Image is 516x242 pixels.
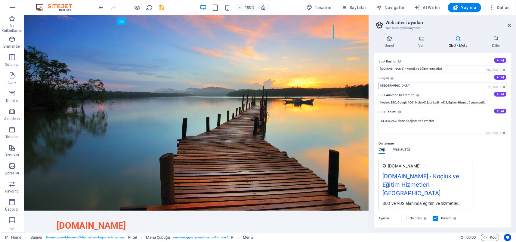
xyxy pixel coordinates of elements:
i: Bu element, özelleştirilebilir bir ön ayar [231,236,233,239]
span: 00 00 [466,234,476,241]
span: : [471,235,471,240]
i: Bu element, özelleştirilebilir bir ön ayar [128,236,131,239]
button: AI Writer [412,3,443,12]
input: Slogan... [379,82,506,89]
p: Tablolar [5,135,19,139]
span: 52 / 580 Px [486,85,506,89]
i: Sayfayı yeniden yükleyin [146,4,153,11]
i: Bu element, arka plan içeriyor [133,236,137,239]
button: 100% [236,4,257,11]
a: Seçimi iptal etmek için tıkla. Sayfaları açmak için çift tıkla [5,234,21,241]
span: Seçmek için tıkla. Düzenlemek için çift tıkla [30,234,43,241]
h3: Web sitesi ayarlarını yönet [385,25,499,31]
p: Elementler [3,44,21,49]
span: AI Writer [414,5,440,11]
span: . banner .preset-banner-v3-home-hero-logo-nav-h1-slogan [45,234,125,241]
div: Ön izleme [379,147,410,159]
i: Yeniden boyutlandırmada yakınlaştırma düzeyini seçilen cihaza uyacak şekilde otomatik olarak ayarla. [261,5,266,10]
h4: Veri [407,36,438,48]
span: [DOMAIN_NAME] [388,163,421,169]
p: İçerik [8,80,16,85]
button: SEO Anahtar Kelimeleri [494,92,506,97]
button: save [158,4,165,11]
p: Üst bilgi [5,207,19,212]
span: Yayınla [453,5,476,11]
button: SEO Tanımı [494,109,506,113]
label: SEO Tanımı [379,109,506,116]
p: Kutular [6,98,18,103]
label: SEO Başlığı [379,58,506,65]
h6: Oturum süresi [460,234,476,241]
p: Kaydırıcı [5,189,19,194]
label: SEO Anahtar Kelimeleri [379,92,506,99]
span: Dahası [488,5,511,11]
h4: Genel [374,36,407,48]
button: Navigatör [374,3,407,12]
div: [DOMAIN_NAME] - Koçluk ve Eğitim Hizmetleri - [GEOGRAPHIC_DATA] [382,172,468,200]
button: Dahası [486,3,513,12]
img: Editor Logo [35,4,80,11]
div: SEO ve ADS alanında eğitim ve hizmetler. [382,200,468,206]
span: Cep [379,146,385,154]
h4: SEO / Meta [438,36,481,48]
label: Ayarlar [379,215,398,222]
button: reload [146,4,153,11]
p: Özellikler [5,153,19,158]
i: Kaydet (Ctrl+S) [158,4,165,11]
i: Geri al: Menü öğelerini değiştir (Ctrl+Z) [98,4,105,11]
span: Sayfalar [341,5,366,11]
h6: 100% [245,4,255,11]
button: undo [98,4,105,11]
label: Duyarlı [441,215,461,222]
span: Tasarım [306,5,331,11]
span: 398 / 580 Px [485,68,506,72]
label: Noindex [409,215,429,222]
p: Akordeon [4,116,20,121]
label: Slogan [379,75,506,82]
button: Slogan [494,75,506,80]
h4: Diller [481,36,511,48]
span: Seçmek için tıkla. Düzenlemek için çift tıkla [146,234,170,241]
span: Masaüstü [392,146,410,154]
button: Tasarım [304,3,334,12]
span: . menu-wrapper .preset-menu-v2-home-5 [172,234,228,241]
button: Ön izleme modundan çıkıp düzenlemeye devam etmek için buraya tıklayın [134,4,141,11]
label: Meta etiketleri [379,227,506,234]
h2: Web sitesi ayarları [385,20,511,25]
nav: breadcrumb [30,234,253,241]
div: Tasarım (Ctrl+Alt+Y) [304,3,334,12]
button: SEO Başlığı [494,58,506,63]
p: Sütunlar [5,62,19,67]
button: Usercentrics [504,234,511,241]
button: Yayınla [448,3,481,12]
p: Görseller [5,171,19,176]
span: Navigatör [376,5,405,11]
button: Sayfalar [338,3,369,12]
span: 267 / 990 Px [485,131,506,135]
p: Ön izleme [379,140,394,147]
span: Seçmek için tıkla. Düzenlemek için çift tıkla [243,234,252,241]
span: Kod [484,234,496,241]
button: Kod [481,234,499,241]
